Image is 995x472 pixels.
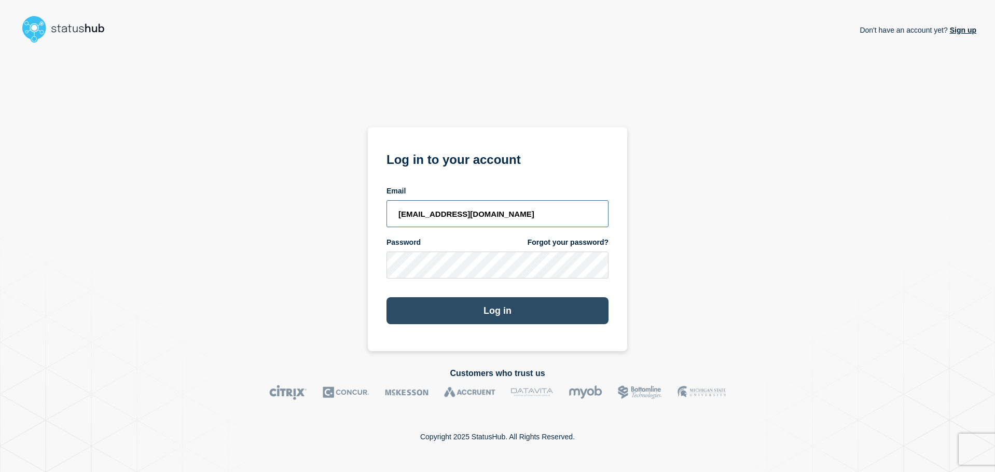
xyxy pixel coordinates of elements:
h1: Log in to your account [386,149,609,168]
span: Password [386,238,421,247]
a: Sign up [948,26,976,34]
h2: Customers who trust us [19,369,976,378]
span: Email [386,186,406,196]
img: Concur logo [323,385,369,400]
img: McKesson logo [385,385,429,400]
p: Copyright 2025 StatusHub. All Rights Reserved. [420,433,575,441]
img: Bottomline logo [618,385,662,400]
input: password input [386,252,609,279]
img: myob logo [569,385,602,400]
input: email input [386,200,609,227]
img: MSU logo [678,385,726,400]
img: Accruent logo [444,385,495,400]
a: Forgot your password? [528,238,609,247]
button: Log in [386,297,609,324]
p: Don't have an account yet? [860,18,976,43]
img: StatusHub logo [19,12,117,46]
img: Citrix logo [269,385,307,400]
img: DataVita logo [511,385,553,400]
